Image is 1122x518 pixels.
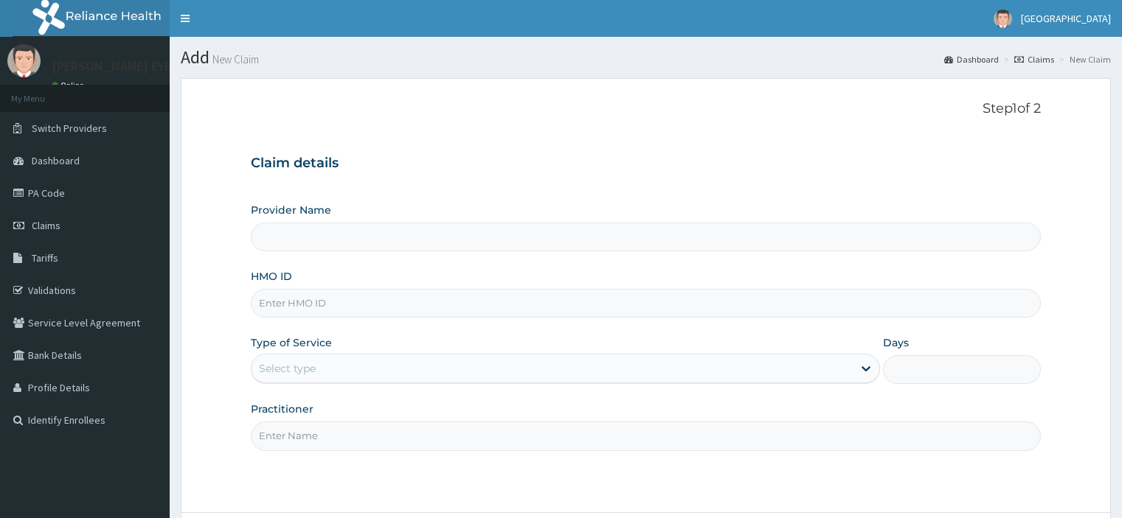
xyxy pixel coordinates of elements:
[7,44,41,77] img: User Image
[251,269,292,284] label: HMO ID
[259,361,316,376] div: Select type
[251,402,314,416] label: Practitioner
[944,53,999,66] a: Dashboard
[32,219,60,232] span: Claims
[251,289,1040,318] input: Enter HMO ID
[251,155,1040,172] h3: Claim details
[251,203,331,217] label: Provider Name
[1021,12,1111,25] span: [GEOGRAPHIC_DATA]
[251,101,1040,117] p: Step 1 of 2
[32,122,107,135] span: Switch Providers
[32,251,58,265] span: Tariffs
[251,335,332,350] label: Type of Service
[1014,53,1054,66] a: Claims
[994,10,1012,28] img: User Image
[251,421,1040,450] input: Enter Name
[209,54,259,65] small: New Claim
[181,48,1111,67] h1: Add
[52,80,87,91] a: Online
[32,154,80,167] span: Dashboard
[883,335,909,350] label: Days
[1056,53,1111,66] li: New Claim
[52,60,171,73] p: [PERSON_NAME] EYE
